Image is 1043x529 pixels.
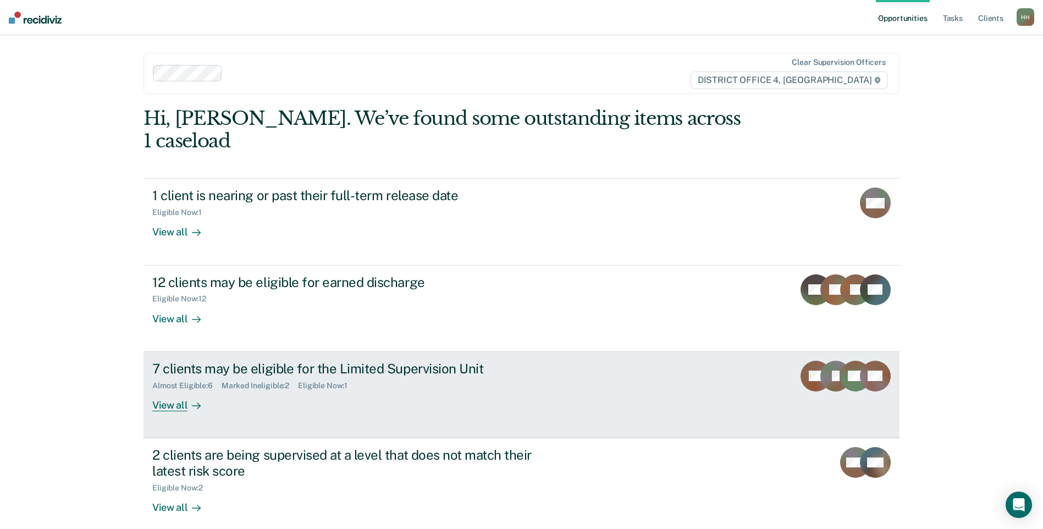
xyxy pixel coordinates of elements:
div: Hi, [PERSON_NAME]. We’ve found some outstanding items across 1 caseload [144,107,748,152]
button: HH [1017,8,1034,26]
div: 2 clients are being supervised at a level that does not match their latest risk score [152,447,538,479]
a: 1 client is nearing or past their full-term release dateEligible Now:1View all [144,178,899,265]
div: Marked Ineligible : 2 [222,381,298,390]
div: Open Intercom Messenger [1006,492,1032,518]
div: View all [152,390,214,411]
a: 7 clients may be eligible for the Limited Supervision UnitAlmost Eligible:6Marked Ineligible:2Eli... [144,352,899,438]
div: 1 client is nearing or past their full-term release date [152,188,538,203]
div: View all [152,304,214,325]
div: 12 clients may be eligible for earned discharge [152,274,538,290]
img: Recidiviz [9,12,62,24]
div: Eligible Now : 1 [152,208,211,217]
span: DISTRICT OFFICE 4, [GEOGRAPHIC_DATA] [691,71,888,89]
div: Eligible Now : 1 [298,381,356,390]
div: Eligible Now : 2 [152,483,212,493]
div: 7 clients may be eligible for the Limited Supervision Unit [152,361,538,377]
div: View all [152,492,214,514]
div: Almost Eligible : 6 [152,381,222,390]
div: Eligible Now : 12 [152,294,215,304]
div: Clear supervision officers [792,58,885,67]
a: 12 clients may be eligible for earned dischargeEligible Now:12View all [144,266,899,352]
div: View all [152,217,214,239]
div: H H [1017,8,1034,26]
